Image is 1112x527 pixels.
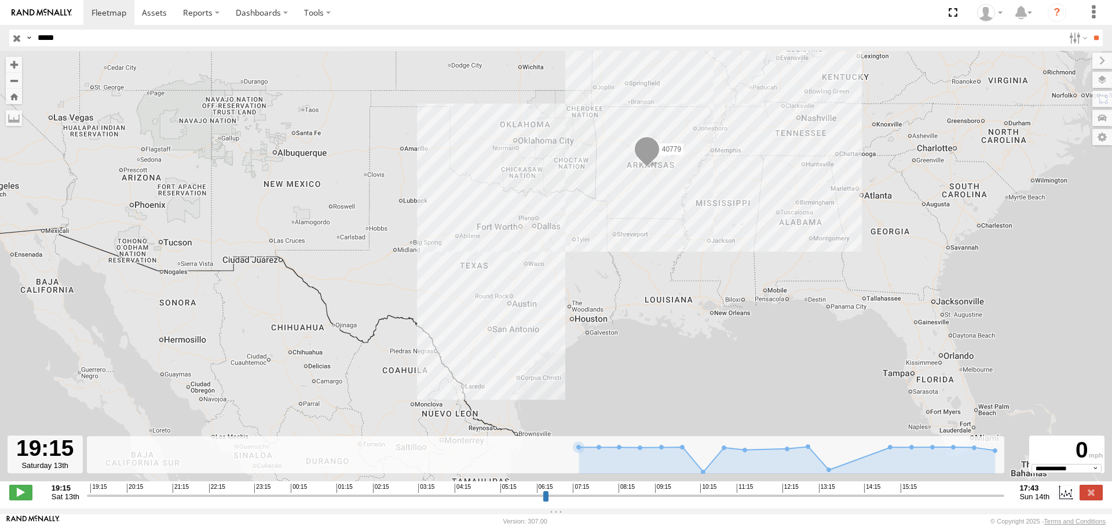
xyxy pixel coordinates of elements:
span: 01:15 [336,484,353,493]
span: 14:15 [864,484,880,493]
strong: 19:15 [52,484,79,492]
div: Version: 307.00 [503,518,547,525]
a: Visit our Website [6,515,60,527]
span: 23:15 [254,484,270,493]
button: Zoom in [6,57,22,72]
span: 20:15 [127,484,143,493]
a: Terms and Conditions [1044,518,1106,525]
span: 15:15 [901,484,917,493]
div: Caseta Laredo TX [973,4,1007,21]
strong: 17:43 [1019,484,1049,492]
label: Search Filter Options [1065,30,1089,46]
span: 00:15 [291,484,307,493]
label: Map Settings [1092,129,1112,145]
span: 22:15 [209,484,225,493]
label: Search Query [24,30,34,46]
img: rand-logo.svg [12,9,72,17]
span: 19:15 [90,484,107,493]
label: Play/Stop [9,485,32,500]
button: Zoom out [6,72,22,89]
div: 0 [1031,437,1103,464]
span: 02:15 [373,484,389,493]
span: 12:15 [782,484,799,493]
span: 09:15 [655,484,671,493]
span: 05:15 [500,484,517,493]
span: 13:15 [819,484,835,493]
span: 07:15 [573,484,589,493]
span: 06:15 [537,484,553,493]
button: Zoom Home [6,89,22,104]
span: 10:15 [700,484,716,493]
label: Close [1080,485,1103,500]
div: © Copyright 2025 - [990,518,1106,525]
span: Sat 13th Sep 2025 [52,492,79,501]
i: ? [1048,3,1066,22]
span: Sun 14th Sep 2025 [1019,492,1049,501]
span: 11:15 [737,484,753,493]
span: 21:15 [173,484,189,493]
label: Measure [6,110,22,126]
span: 40779 [662,145,681,153]
span: 08:15 [619,484,635,493]
span: 03:15 [418,484,434,493]
span: 04:15 [455,484,471,493]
